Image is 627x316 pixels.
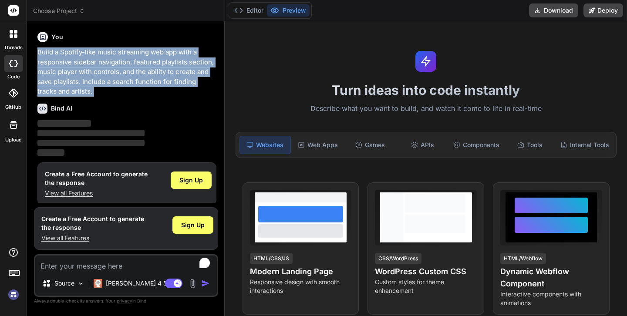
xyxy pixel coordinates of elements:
[94,279,102,288] img: Claude 4 Sonnet
[345,136,395,154] div: Games
[267,4,310,17] button: Preview
[37,120,91,127] span: ‌
[230,82,622,98] h1: Turn ideas into code instantly
[33,7,85,15] span: Choose Project
[7,73,20,81] label: code
[293,136,343,154] div: Web Apps
[51,104,72,113] h6: Bind AI
[500,290,602,307] p: Interactive components with animations
[37,140,145,146] span: ‌
[5,104,21,111] label: GitHub
[77,280,84,287] img: Pick Models
[181,221,205,229] span: Sign Up
[6,287,21,302] img: signin
[45,170,148,187] h1: Create a Free Account to generate the response
[505,136,555,154] div: Tools
[500,253,546,264] div: HTML/Webflow
[37,47,216,97] p: Build a Spotify-like music streaming web app with a responsive sidebar navigation, featured playl...
[529,3,578,17] button: Download
[231,4,267,17] button: Editor
[41,234,144,242] p: View all Features
[35,255,217,271] textarea: To enrich screen reader interactions, please activate Accessibility in Grammarly extension settings
[34,297,218,305] p: Always double-check its answers. Your in Bind
[179,176,203,185] span: Sign Up
[51,33,63,41] h6: You
[5,136,22,144] label: Upload
[375,278,477,295] p: Custom styles for theme enhancement
[188,279,198,289] img: attachment
[117,298,132,303] span: privacy
[375,253,421,264] div: CSS/WordPress
[37,149,64,156] span: ‌
[375,266,477,278] h4: WordPress Custom CSS
[250,253,293,264] div: HTML/CSS/JS
[230,103,622,114] p: Describe what you want to build, and watch it come to life in real-time
[397,136,448,154] div: APIs
[41,215,144,232] h1: Create a Free Account to generate the response
[4,44,23,51] label: threads
[54,279,74,288] p: Source
[45,189,148,198] p: View all Features
[201,279,210,288] img: icon
[250,266,352,278] h4: Modern Landing Page
[500,266,602,290] h4: Dynamic Webflow Component
[557,136,613,154] div: Internal Tools
[450,136,503,154] div: Components
[239,136,291,154] div: Websites
[106,279,171,288] p: [PERSON_NAME] 4 S..
[583,3,623,17] button: Deploy
[37,130,145,136] span: ‌
[250,278,352,295] p: Responsive design with smooth interactions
